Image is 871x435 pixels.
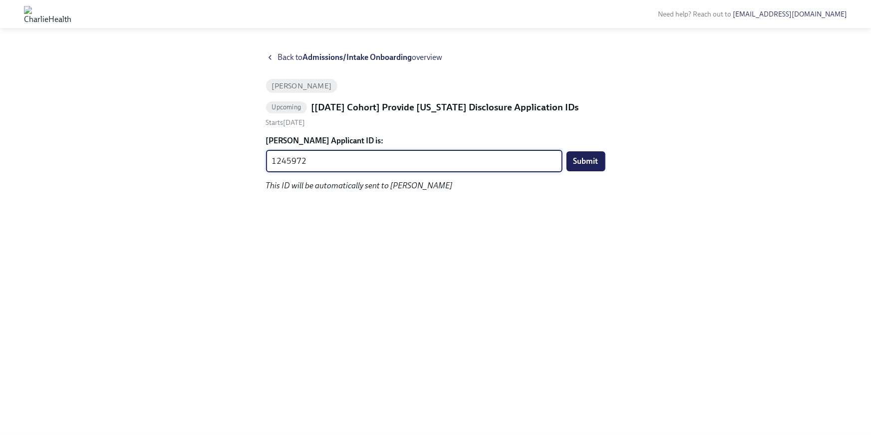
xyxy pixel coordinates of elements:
img: CharlieHealth [24,6,71,22]
span: Upcoming [266,103,307,111]
a: Back toAdmissions/Intake Onboardingoverview [266,52,605,63]
a: [EMAIL_ADDRESS][DOMAIN_NAME] [733,10,847,18]
span: Submit [574,156,598,166]
em: This ID will be automatically sent to [PERSON_NAME] [266,181,453,190]
textarea: 1245972 [272,155,557,167]
span: [PERSON_NAME] [266,82,338,90]
label: [PERSON_NAME] Applicant ID is: [266,135,605,146]
h5: [[DATE] Cohort] Provide [US_STATE] Disclosure Application IDs [311,101,579,114]
span: Thursday, September 4th 2025, 10:00 am [266,118,305,127]
span: Back to overview [278,52,443,63]
strong: Admissions/Intake Onboarding [303,52,412,62]
span: Need help? Reach out to [658,10,847,18]
button: Submit [567,151,605,171]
